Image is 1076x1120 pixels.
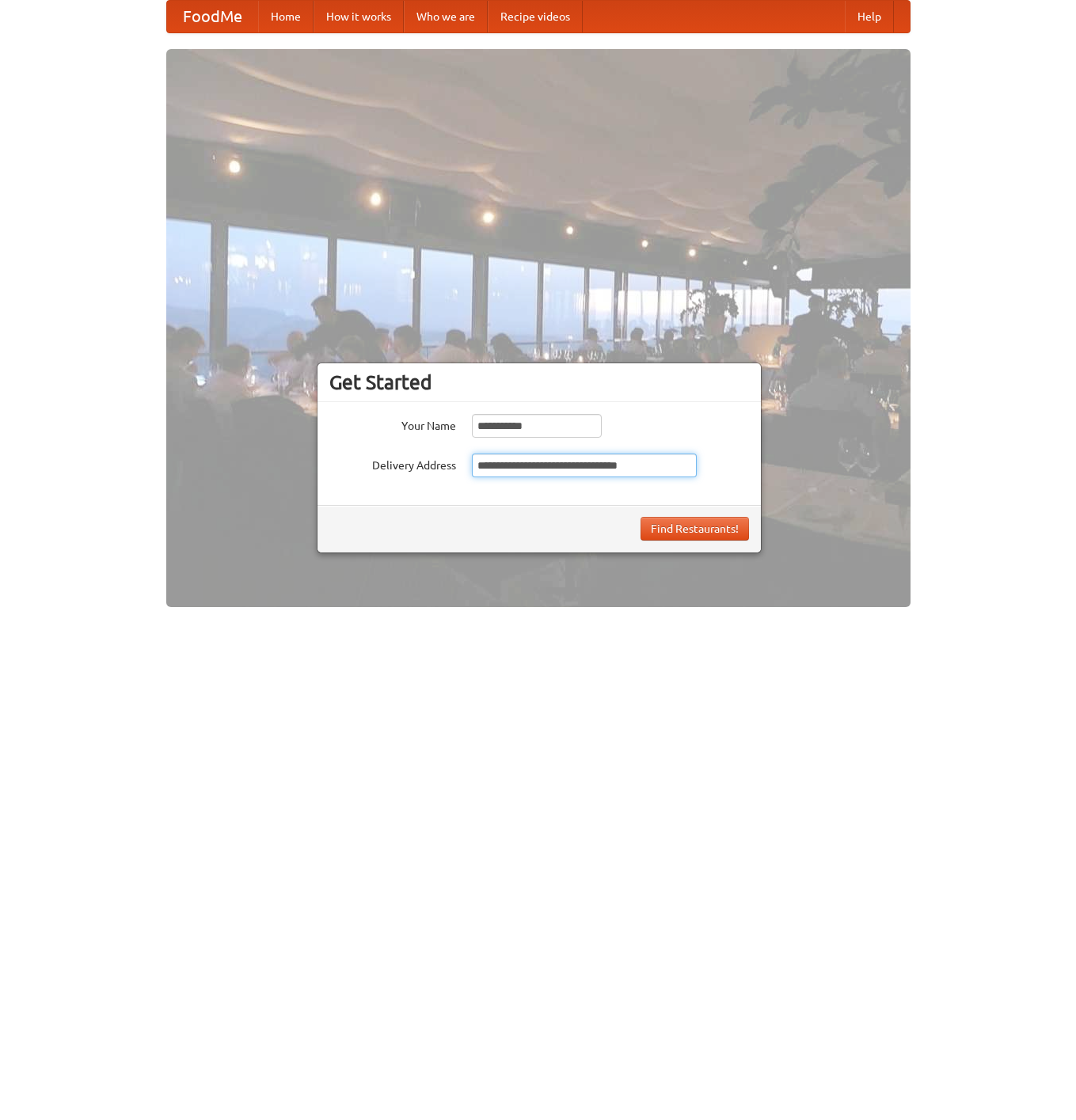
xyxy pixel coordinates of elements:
h3: Get Started [329,370,749,394]
a: Who we are [404,1,488,32]
label: Delivery Address [329,454,456,473]
label: Your Name [329,414,456,434]
button: Find Restaurants! [641,517,749,541]
a: How it works [314,1,404,32]
a: Home [258,1,314,32]
a: FoodMe [167,1,258,32]
a: Recipe videos [488,1,583,32]
a: Help [845,1,894,32]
